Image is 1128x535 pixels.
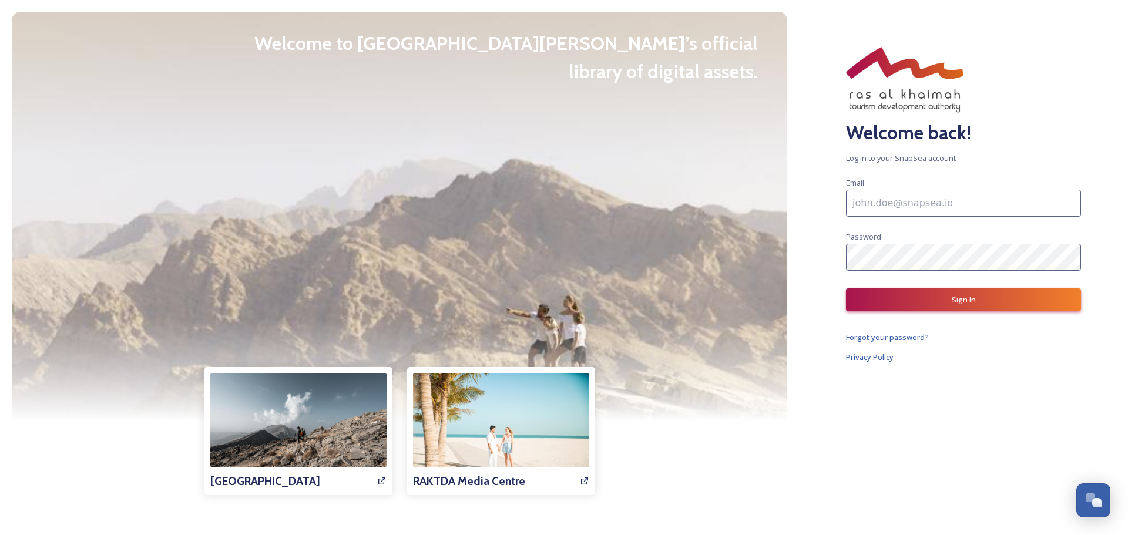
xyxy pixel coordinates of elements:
a: Forgot your password? [846,330,1081,344]
span: Password [846,231,881,242]
span: Log in to your SnapSea account [846,153,1081,164]
h3: RAKTDA Media Centre [413,473,525,490]
a: [GEOGRAPHIC_DATA] [210,373,387,490]
a: Privacy Policy [846,350,1081,364]
img: af43f390-05ef-4fa9-bb37-4833bd5513fb.jpg [210,373,387,490]
img: RAKTDA_ENG_NEW%20STACKED%20LOGO_RGB.png [846,47,963,113]
h3: [GEOGRAPHIC_DATA] [210,473,320,490]
img: 7e8a814c-968e-46a8-ba33-ea04b7243a5d.jpg [413,373,589,490]
span: Email [846,177,864,188]
input: john.doe@snapsea.io [846,190,1081,217]
span: Forgot your password? [846,332,929,342]
h2: Welcome back! [846,119,1081,147]
span: Privacy Policy [846,352,894,362]
button: Open Chat [1076,483,1110,517]
a: RAKTDA Media Centre [413,373,589,490]
button: Sign In [846,288,1081,311]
